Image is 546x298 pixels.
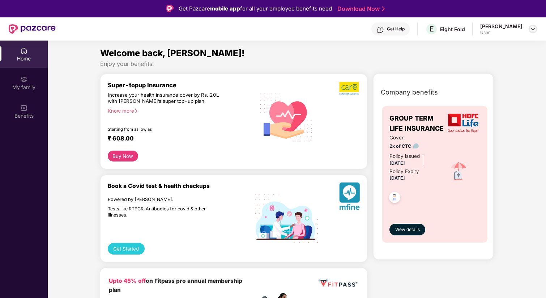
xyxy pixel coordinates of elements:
div: [PERSON_NAME] [480,23,522,30]
img: svg+xml;base64,PHN2ZyB4bWxucz0iaHR0cDovL3d3dy53My5vcmcvMjAwMC9zdmciIHhtbG5zOnhsaW5rPSJodHRwOi8vd3... [339,182,360,213]
span: E [430,25,434,33]
img: svg+xml;base64,PHN2ZyB4bWxucz0iaHR0cDovL3d3dy53My5vcmcvMjAwMC9zdmciIHhtbG5zOnhsaW5rPSJodHRwOi8vd3... [255,84,318,148]
a: Download Now [337,5,383,13]
img: Logo [166,5,174,12]
div: Policy issued [389,152,420,160]
img: New Pazcare Logo [9,24,56,34]
div: Powered by [PERSON_NAME]. [108,197,223,203]
b: on Fitpass pro annual membership plan [109,277,242,293]
button: View details [389,224,425,235]
div: Super-topup Insurance [108,81,255,89]
span: Cover [389,134,437,142]
span: Welcome back, [PERSON_NAME]! [100,48,245,58]
img: svg+xml;base64,PHN2ZyBpZD0iSGVscC0zMngzMiIgeG1sbnM9Imh0dHA6Ly93d3cudzMub3JnLzIwMDAvc3ZnIiB3aWR0aD... [377,26,384,33]
div: Know more [108,108,251,113]
strong: mobile app [210,5,240,12]
span: 2x of CTC [389,143,437,150]
span: [DATE] [389,175,405,181]
div: User [480,30,522,35]
div: Get Pazcare for all your employee benefits need [179,4,332,13]
img: icon [446,159,471,184]
b: Upto 45% off [109,277,146,284]
div: Starting from as low as [108,127,224,132]
img: fppp.png [317,277,359,290]
div: Book a Covid test & health checkups [108,182,255,189]
div: Tests like RTPCR, Antibodies for covid & other illnesses. [108,206,223,218]
button: Get Started [108,243,145,255]
button: Buy Now [108,151,138,161]
span: GROUP TERM LIFE INSURANCE [389,113,446,134]
div: Increase your health insurance cover by Rs. 20L with [PERSON_NAME]’s super top-up plan. [108,92,223,105]
img: b5dec4f62d2307b9de63beb79f102df3.png [339,81,360,95]
img: info [413,143,419,149]
span: [DATE] [389,160,405,166]
img: Stroke [382,5,385,13]
span: View details [395,226,420,233]
div: Enjoy your benefits! [100,60,494,68]
div: Policy Expiry [389,168,419,175]
div: Get Help [387,26,405,32]
img: svg+xml;base64,PHN2ZyB3aWR0aD0iMjAiIGhlaWdodD0iMjAiIHZpZXdCb3g9IjAgMCAyMCAyMCIgZmlsbD0ibm9uZSIgeG... [20,76,27,83]
img: svg+xml;base64,PHN2ZyB4bWxucz0iaHR0cDovL3d3dy53My5vcmcvMjAwMC9zdmciIHdpZHRoPSI0OC45NDMiIGhlaWdodD... [386,190,404,207]
img: svg+xml;base64,PHN2ZyBpZD0iRHJvcGRvd24tMzJ4MzIiIHhtbG5zPSJodHRwOi8vd3d3LnczLm9yZy8yMDAwL3N2ZyIgd2... [530,26,536,32]
img: svg+xml;base64,PHN2ZyB4bWxucz0iaHR0cDovL3d3dy53My5vcmcvMjAwMC9zdmciIHdpZHRoPSIxOTIiIGhlaWdodD0iMT... [255,194,318,243]
img: insurerLogo [448,114,478,133]
img: svg+xml;base64,PHN2ZyBpZD0iQmVuZWZpdHMiIHhtbG5zPSJodHRwOi8vd3d3LnczLm9yZy8yMDAwL3N2ZyIgd2lkdGg9Ij... [20,104,27,112]
img: svg+xml;base64,PHN2ZyBpZD0iSG9tZSIgeG1sbnM9Imh0dHA6Ly93d3cudzMub3JnLzIwMDAvc3ZnIiB3aWR0aD0iMjAiIG... [20,47,27,54]
div: ₹ 608.00 [108,135,248,143]
div: Eight Fold [440,26,465,33]
span: Company benefits [381,87,438,97]
span: right [134,109,138,113]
